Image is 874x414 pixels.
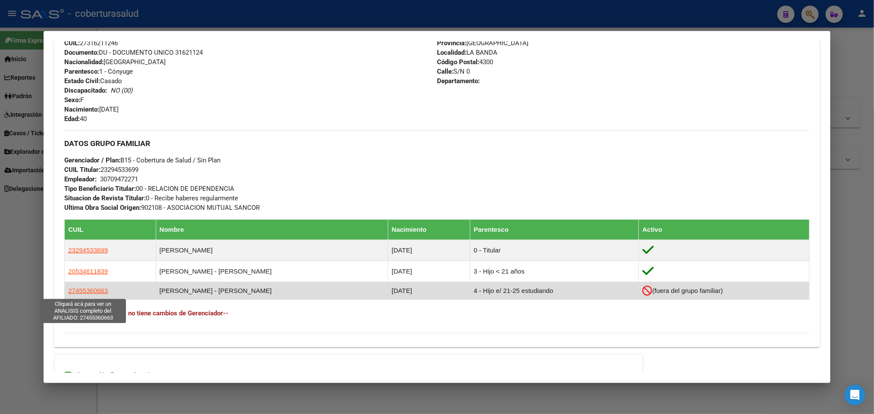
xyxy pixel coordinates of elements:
[64,156,120,164] strong: Gerenciador / Plan:
[652,287,723,295] span: (fuera del grupo familiar)
[64,106,119,113] span: [DATE]
[437,49,466,56] strong: Localidad:
[156,261,388,282] td: [PERSON_NAME] - [PERSON_NAME]
[156,240,388,261] td: [PERSON_NAME]
[437,58,479,66] strong: Código Postal:
[437,77,480,85] strong: Departamento:
[65,220,156,240] th: CUIL
[68,287,108,294] span: 27455360663
[64,39,80,47] strong: CUIL:
[470,220,639,240] th: Parentesco
[388,261,470,282] td: [DATE]
[64,194,146,202] strong: Situacion de Revista Titular:
[64,166,101,174] strong: CUIL Titular:
[64,77,122,85] span: Casado
[64,96,80,104] strong: Sexo:
[64,308,809,318] h4: --Este Grupo Familiar no tiene cambios de Gerenciador--
[156,220,388,240] th: Nombre
[437,39,466,47] strong: Provincia:
[388,240,470,261] td: [DATE]
[470,240,639,261] td: 0 - Titular
[470,261,639,282] td: 3 - Hijo < 21 años
[64,68,99,75] strong: Parentesco:
[64,87,107,94] strong: Discapacitado:
[64,58,166,66] span: [GEOGRAPHIC_DATA]
[64,175,97,183] strong: Empleador:
[64,115,80,123] strong: Edad:
[437,39,528,47] span: [GEOGRAPHIC_DATA]
[437,58,493,66] span: 4300
[64,204,260,212] span: 902108 - ASOCIACION MUTUAL SANCOR
[64,156,220,164] span: B15 - Cobertura de Salud / Sin Plan
[64,106,99,113] strong: Nacimiento:
[64,185,234,193] span: 00 - RELACION DE DEPENDENCIA
[64,185,136,193] strong: Tipo Beneficiario Titular:
[470,282,639,299] td: 4 - Hijo e/ 21-25 estudiando
[100,174,138,184] div: 30709472271
[437,68,453,75] strong: Calle:
[437,49,497,56] span: LA BANDA
[64,58,104,66] strong: Nacionalidad:
[68,268,108,275] span: 20534611839
[156,282,388,299] td: [PERSON_NAME] - [PERSON_NAME]
[64,115,87,123] span: 40
[68,246,108,254] span: 23294533699
[64,68,133,75] span: 1 - Cónyuge
[639,220,809,240] th: Activo
[64,49,99,56] strong: Documento:
[64,139,809,148] h3: DATOS GRUPO FAMILIAR
[64,194,238,202] span: 0 - Recibe haberes regularmente
[65,370,632,380] h3: Información Prestacional:
[64,39,118,47] span: 27316211246
[845,385,865,405] div: Open Intercom Messenger
[388,282,470,299] td: [DATE]
[64,166,138,174] span: 23294533699
[388,220,470,240] th: Nacimiento
[110,87,132,94] i: NO (00)
[64,77,100,85] strong: Estado Civil:
[437,68,470,75] span: S/N 0
[64,204,141,212] strong: Ultima Obra Social Origen:
[64,96,84,104] span: F
[64,49,203,56] span: DU - DOCUMENTO UNICO 31621124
